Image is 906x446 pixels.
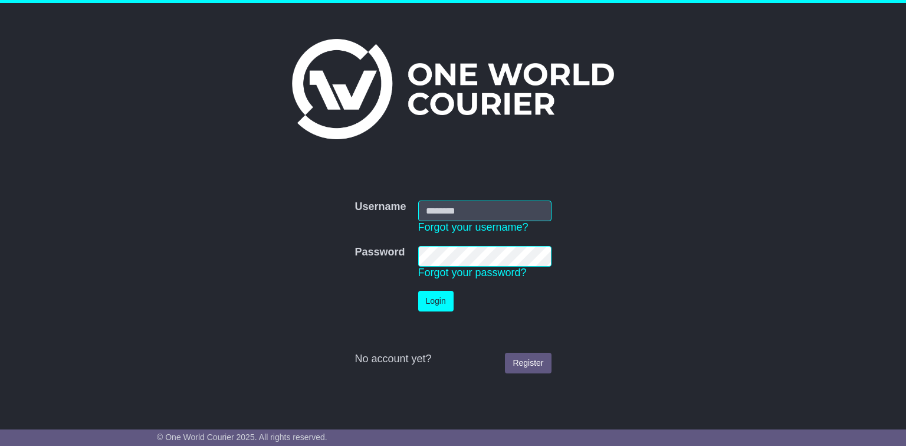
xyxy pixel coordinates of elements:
[354,246,405,259] label: Password
[354,353,551,366] div: No account yet?
[292,39,614,139] img: One World
[418,221,528,233] a: Forgot your username?
[418,267,527,278] a: Forgot your password?
[418,291,454,311] button: Login
[354,201,406,214] label: Username
[157,432,327,442] span: © One World Courier 2025. All rights reserved.
[505,353,551,373] a: Register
